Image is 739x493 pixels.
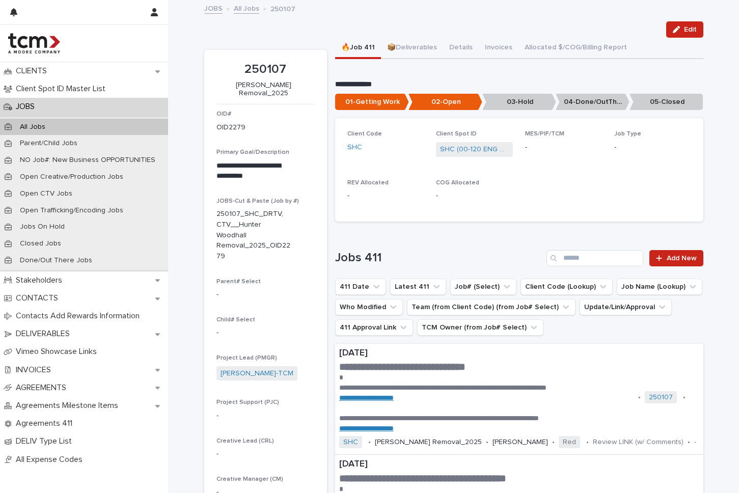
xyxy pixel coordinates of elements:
[216,198,299,204] span: JOBS-Cut & Paste (Job by #)
[12,139,86,148] p: Parent/Child Jobs
[586,438,589,447] p: •
[12,419,80,428] p: Agreements 411
[518,38,633,59] button: Allocated $/COG/Billing Report
[335,319,413,336] button: 411 Approval Link
[492,438,548,447] p: [PERSON_NAME]
[375,438,482,447] p: [PERSON_NAME] Removal_2025
[436,180,479,186] span: COG Allocated
[408,94,482,111] p: 02-Open
[12,347,105,357] p: Vimeo Showcase Links
[684,26,697,33] span: Edit
[525,131,564,137] span: MES/PIF/TCM
[216,449,315,459] p: -
[580,299,672,315] button: Update/Link/Approval
[12,123,53,131] p: All Jobs
[436,190,513,201] p: -
[234,2,259,14] a: All Jobs
[335,38,381,59] button: 🔥Job 411
[381,38,443,59] button: 📦Deliverables
[216,355,277,361] span: Project Lead (PMGR)
[216,149,289,155] span: Primary Goal/Description
[638,393,641,402] p: •
[12,223,73,231] p: Jobs On Hold
[347,190,424,201] p: -
[12,173,131,181] p: Open Creative/Production Jobs
[521,279,613,295] button: Client Code (Lookup)
[12,66,55,76] p: CLIENTS
[8,33,60,53] img: 4hMmSqQkux38exxPVZHQ
[12,256,100,265] p: Done/Out There Jobs
[486,438,488,447] p: •
[12,156,163,165] p: NO Job#: New Business OPPORTUNITIES
[593,438,683,447] p: Review LINK (w/ Comments)
[683,393,686,402] p: •
[216,62,315,77] p: 250107
[546,250,643,266] input: Search
[12,455,91,464] p: All Expense Codes
[390,279,446,295] button: Latest 411
[335,94,409,111] p: 01-Getting Work
[629,94,703,111] p: 05-Closed
[12,276,70,285] p: Stakeholders
[335,251,543,265] h1: Jobs 411
[216,317,255,323] span: Child# Select
[12,206,131,215] p: Open Trafficking/Encoding Jobs
[482,94,556,111] p: 03-Hold
[12,239,69,248] p: Closed Jobs
[216,327,315,338] p: -
[614,131,641,137] span: Job Type
[688,438,690,447] p: •
[12,293,66,303] p: CONTACTS
[343,438,358,447] a: SHC
[339,459,699,470] p: [DATE]
[649,393,673,402] a: 250107
[479,38,518,59] button: Invoices
[216,279,261,285] span: Parent# Select
[368,438,371,447] p: •
[216,410,315,421] p: -
[216,476,283,482] span: Creative Manager (CM)
[12,102,43,112] p: JOBS
[440,144,509,155] a: SHC (00-120 ENG Spots)
[12,401,126,410] p: Agreements Milestone Items
[347,180,389,186] span: REV Allocated
[335,299,403,315] button: Who Modified
[12,436,80,446] p: DELIV Type List
[216,81,311,98] p: [PERSON_NAME] Removal_2025
[556,94,629,111] p: 04-Done/OutThere
[216,209,290,262] p: 250107_SHC_DRTV, CTV__Hunter Woodhall Removal_2025_OID2279
[559,436,580,449] span: Red
[216,438,274,444] span: Creative Lead (CRL)
[216,122,245,133] p: OID2279
[204,2,223,14] a: JOBS
[614,142,691,153] p: -
[216,399,279,405] span: Project Support (PJC)
[216,111,231,117] span: OID#
[436,131,477,137] span: Client Spot ID
[12,365,59,375] p: INVOICES
[407,299,576,315] button: Team (from Client Code) (from Job# Select)
[12,311,148,321] p: Contacts Add Rewards Information
[666,21,703,38] button: Edit
[694,438,696,447] p: -
[617,279,702,295] button: Job Name (Lookup)
[443,38,479,59] button: Details
[417,319,543,336] button: TCM Owner (from Job# Select)
[525,142,602,153] p: -
[12,189,80,198] p: Open CTV Jobs
[335,279,386,295] button: 411 Date
[12,383,74,393] p: AGREEMENTS
[450,279,516,295] button: Job# (Select)
[339,348,699,359] p: [DATE]
[221,368,293,379] a: [PERSON_NAME]-TCM
[12,84,114,94] p: Client Spot ID Master List
[12,329,78,339] p: DELIVERABLES
[216,289,315,300] p: -
[347,131,382,137] span: Client Code
[667,255,697,262] span: Add New
[552,438,555,447] p: •
[347,142,362,153] a: SHC
[649,250,703,266] a: Add New
[270,3,295,14] p: 250107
